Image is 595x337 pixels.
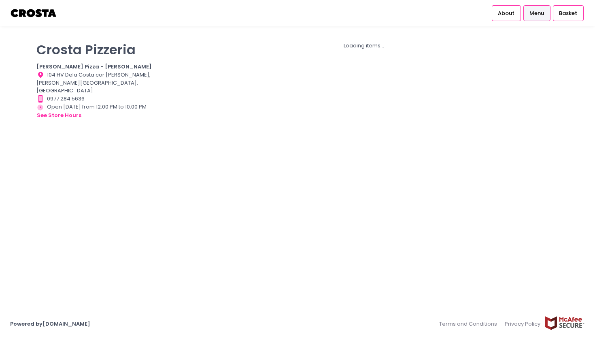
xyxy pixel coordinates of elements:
span: About [498,9,514,17]
b: [PERSON_NAME] Pizza - [PERSON_NAME] [36,63,152,70]
span: Basket [559,9,577,17]
a: Privacy Policy [501,316,545,332]
a: Menu [523,5,550,21]
img: logo [10,6,57,20]
button: see store hours [36,111,82,120]
div: Loading items... [170,42,559,50]
a: Terms and Conditions [439,316,501,332]
span: Menu [529,9,544,17]
a: About [492,5,521,21]
div: 104 HV Dela Costa cor [PERSON_NAME], [PERSON_NAME][GEOGRAPHIC_DATA], [GEOGRAPHIC_DATA] [36,71,159,95]
div: 0977 284 5636 [36,95,159,103]
img: mcafee-secure [544,316,585,330]
p: Crosta Pizzeria [36,42,159,58]
a: Powered by[DOMAIN_NAME] [10,320,90,328]
div: Open [DATE] from 12:00 PM to 10:00 PM [36,103,159,120]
